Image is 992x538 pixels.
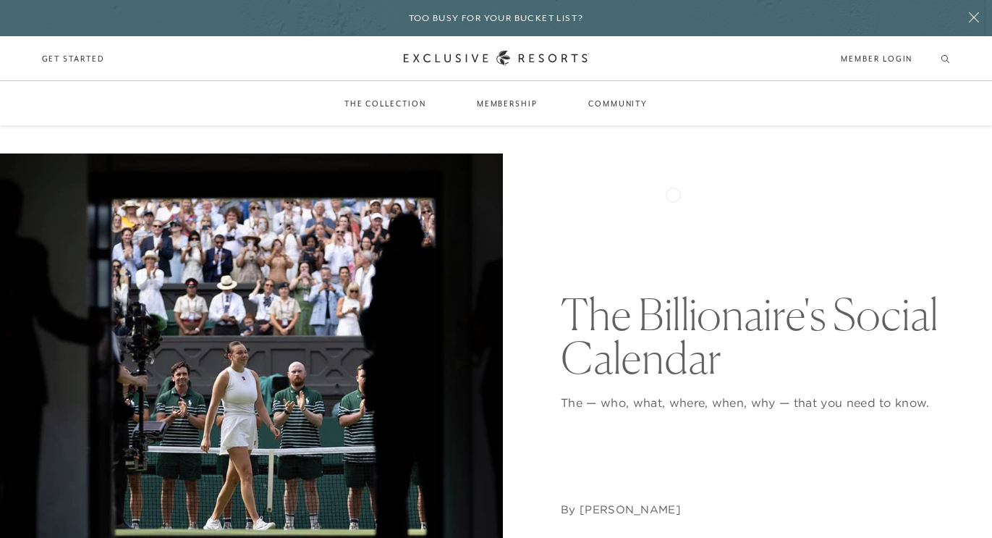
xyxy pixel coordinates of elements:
a: Get Started [42,52,105,65]
h6: Too busy for your bucket list? [409,12,584,25]
a: The Collection [330,83,441,125]
h1: The Billionaire's Social Calendar [561,293,950,379]
address: By [PERSON_NAME] [561,503,681,517]
a: Member Login [841,52,912,65]
a: Membership [462,83,552,125]
p: The — who, what, where, when, why — that you need to know. [561,394,950,411]
a: Community [574,83,662,125]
